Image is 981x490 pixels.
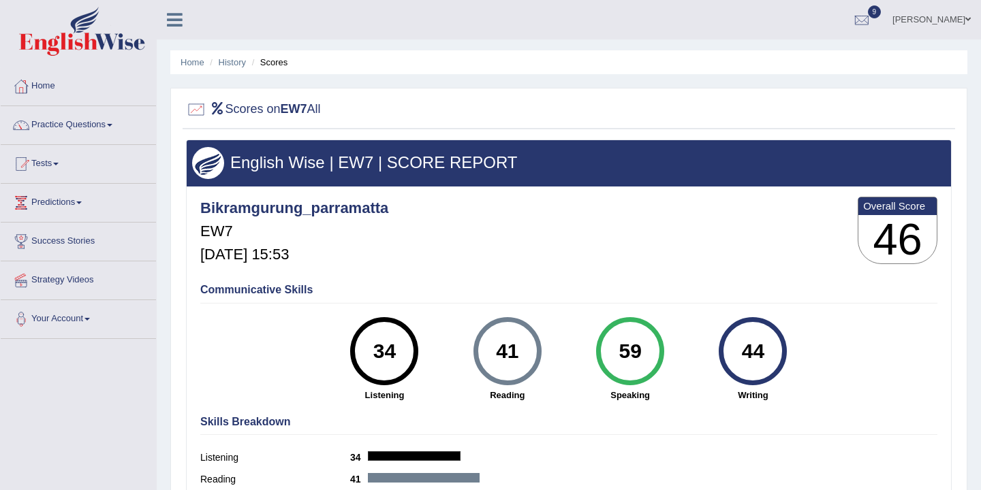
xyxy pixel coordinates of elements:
[1,261,156,295] a: Strategy Videos
[192,154,946,171] h3: English Wise | EW7 | SCORE REPORT
[281,102,307,116] b: EW7
[360,323,409,380] div: 34
[858,215,937,264] h3: 46
[200,200,388,216] h4: Bikramgurung_parramatta
[482,323,532,380] div: 41
[219,57,246,67] a: History
[200,223,388,240] h5: EW7
[186,99,321,120] h2: Scores on All
[863,200,932,212] b: Overall Score
[728,323,778,380] div: 44
[330,389,439,402] strong: Listening
[249,56,288,69] li: Scores
[1,184,156,218] a: Predictions
[181,57,204,67] a: Home
[605,323,655,380] div: 59
[350,474,368,485] b: 41
[200,451,350,465] label: Listening
[868,5,882,18] span: 9
[1,106,156,140] a: Practice Questions
[1,67,156,101] a: Home
[350,452,368,463] b: 34
[1,145,156,179] a: Tests
[200,246,388,263] h5: [DATE] 15:53
[200,284,937,296] h4: Communicative Skills
[200,472,350,487] label: Reading
[1,223,156,257] a: Success Stories
[192,147,224,179] img: wings.png
[1,300,156,334] a: Your Account
[576,389,685,402] strong: Speaking
[698,389,807,402] strong: Writing
[200,416,937,428] h4: Skills Breakdown
[453,389,562,402] strong: Reading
